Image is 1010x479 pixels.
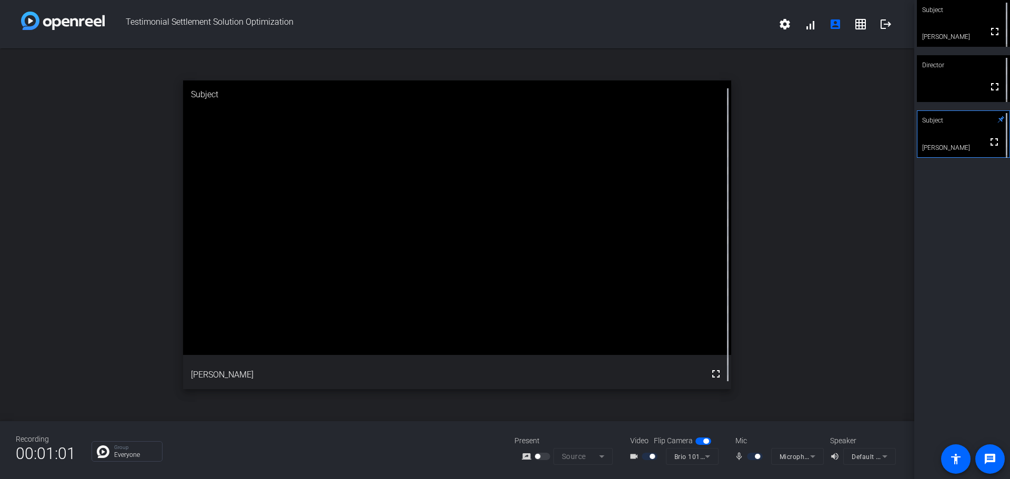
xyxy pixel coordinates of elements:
mat-icon: account_box [829,18,842,30]
div: Mic [725,435,830,446]
div: Recording [16,434,76,445]
p: Group [114,445,157,450]
mat-icon: fullscreen [988,80,1001,93]
button: signal_cellular_alt [797,12,823,37]
span: Video [630,435,649,446]
span: Flip Camera [654,435,693,446]
span: 00:01:01 [16,441,76,466]
img: white-gradient.svg [21,12,105,30]
mat-icon: logout [880,18,892,30]
mat-icon: accessibility [950,453,962,465]
div: Speaker [830,435,893,446]
span: Testimonial Settlement Solution Optimization [105,12,772,37]
img: Chat Icon [97,445,109,458]
mat-icon: message [984,453,996,465]
mat-icon: settings [779,18,791,30]
mat-icon: grid_on [854,18,867,30]
mat-icon: fullscreen [988,25,1001,38]
div: Subject [917,110,1010,130]
mat-icon: volume_up [830,450,843,463]
mat-icon: screen_share_outline [522,450,534,463]
mat-icon: videocam_outline [629,450,642,463]
div: Director [917,55,1010,75]
mat-icon: mic_none [734,450,747,463]
mat-icon: fullscreen [988,136,1001,148]
p: Everyone [114,452,157,458]
div: Subject [183,80,732,109]
mat-icon: fullscreen [710,368,722,380]
div: Present [514,435,620,446]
